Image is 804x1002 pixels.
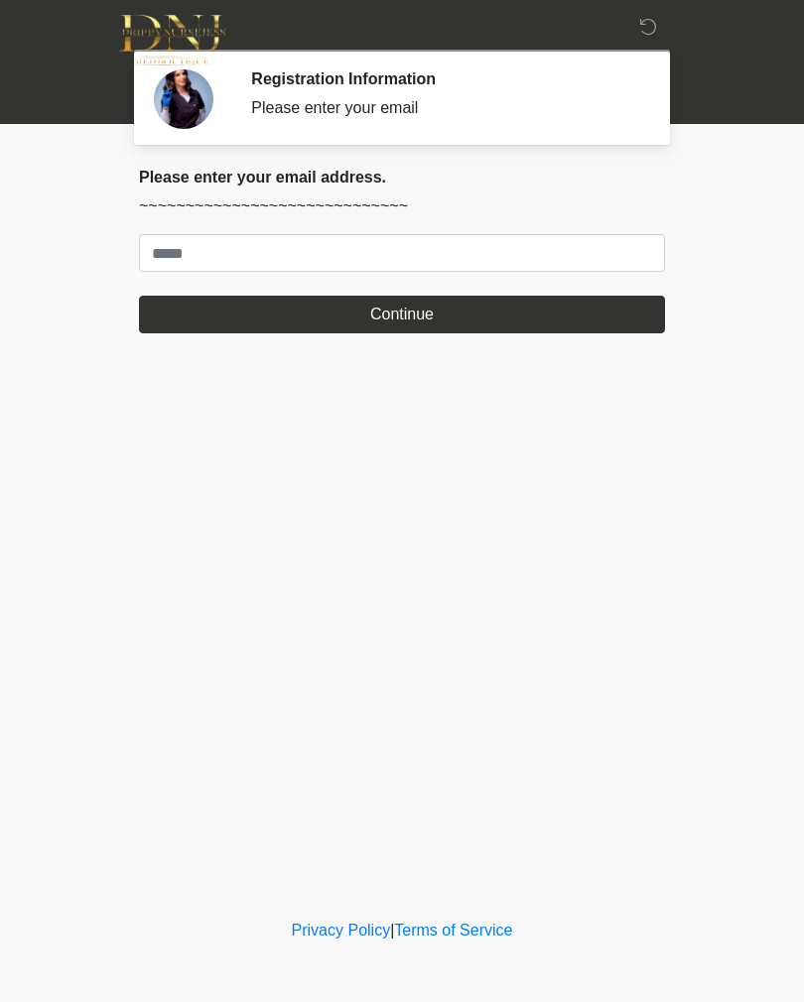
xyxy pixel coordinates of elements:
[390,922,394,939] a: |
[292,922,391,939] a: Privacy Policy
[251,96,635,120] div: Please enter your email
[394,922,512,939] a: Terms of Service
[119,15,225,65] img: DNJ Med Boutique Logo
[139,194,665,218] p: ~~~~~~~~~~~~~~~~~~~~~~~~~~~~~
[154,69,213,129] img: Agent Avatar
[139,168,665,187] h2: Please enter your email address.
[139,296,665,333] button: Continue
